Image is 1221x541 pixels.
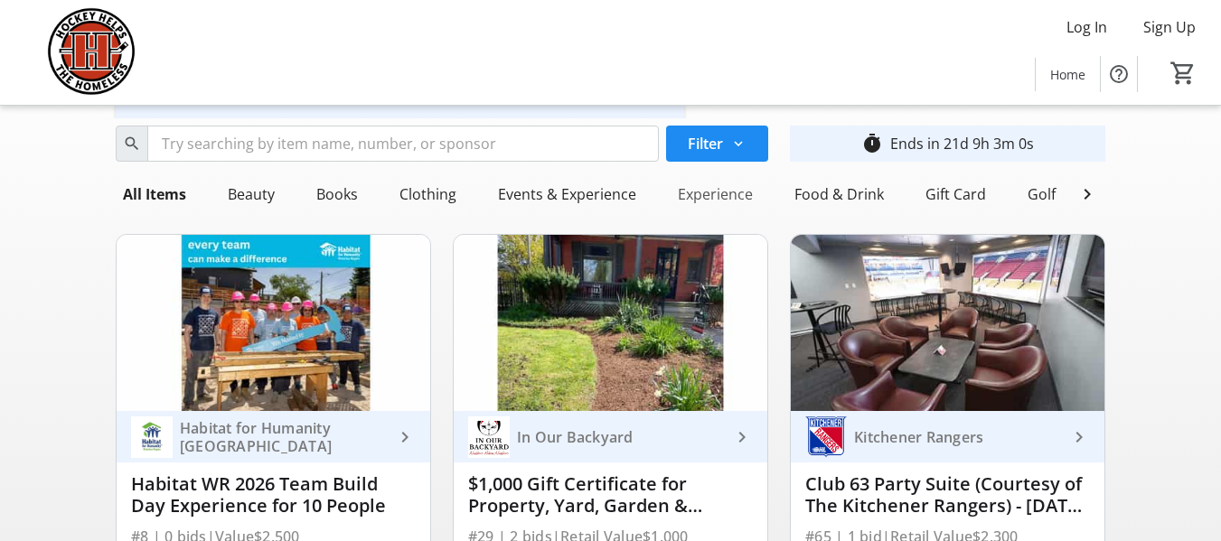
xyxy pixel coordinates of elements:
span: Log In [1066,16,1107,38]
div: Books [309,176,365,212]
img: $1,000 Gift Certificate for Property, Yard, Garden & Landscaping Services [454,235,767,411]
mat-icon: keyboard_arrow_right [1068,426,1090,448]
a: Home [1036,58,1100,91]
img: In Our Backyard [468,416,510,458]
mat-icon: keyboard_arrow_right [731,426,753,448]
a: Habitat for Humanity Waterloo RegionHabitat for Humanity [GEOGRAPHIC_DATA] [117,411,430,462]
a: Kitchener RangersKitchener Rangers [791,411,1104,462]
div: All Items [116,176,193,212]
div: Habitat for Humanity [GEOGRAPHIC_DATA] [173,419,394,455]
div: Ends in 21d 9h 3m 0s [890,133,1034,154]
mat-icon: keyboard_arrow_right [394,426,416,448]
button: Filter [666,126,768,162]
span: Filter [688,133,723,154]
span: Home [1050,65,1085,84]
button: Help [1101,56,1137,92]
div: Experience [671,176,760,212]
div: Club 63 Party Suite (Courtesy of The Kitchener Rangers) - [DATE] Kitchener Rangers vs Guelph Stor... [805,473,1090,517]
div: Beauty [221,176,282,212]
img: Habitat for Humanity Waterloo Region [131,416,173,458]
img: Hockey Helps the Homeless's Logo [11,7,172,98]
div: Clothing [392,176,464,212]
div: Events & Experience [491,176,643,212]
img: Habitat WR 2026 Team Build Day Experience for 10 People [117,235,430,411]
button: Sign Up [1129,13,1210,42]
mat-icon: timer_outline [861,133,883,154]
div: Gift Card [918,176,993,212]
div: Food & Drink [787,176,891,212]
div: Kitchener Rangers [847,428,1068,446]
div: $1,000 Gift Certificate for Property, Yard, Garden & Landscaping Services [468,473,753,517]
div: Habitat WR 2026 Team Build Day Experience for 10 People [131,473,416,517]
div: In Our Backyard [510,428,731,446]
span: Sign Up [1143,16,1196,38]
div: Golf [1020,176,1063,212]
button: Log In [1052,13,1122,42]
input: Try searching by item name, number, or sponsor [147,126,659,162]
a: In Our BackyardIn Our Backyard [454,411,767,462]
img: Club 63 Party Suite (Courtesy of The Kitchener Rangers) - Tuesday November 18th Kitchener Rangers... [791,235,1104,411]
button: Cart [1167,57,1199,89]
img: Kitchener Rangers [805,416,847,458]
